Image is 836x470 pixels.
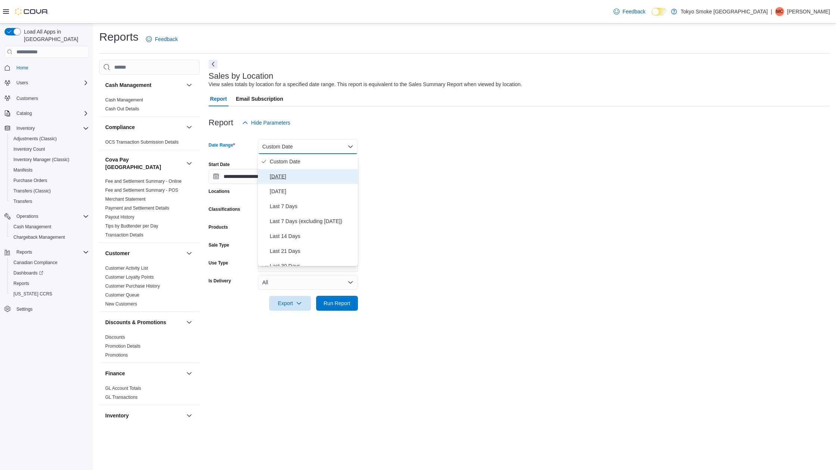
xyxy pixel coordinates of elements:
[99,264,200,311] div: Customer
[105,223,158,229] span: Tips by Budtender per Day
[105,319,183,326] button: Discounts & Promotions
[105,275,154,280] a: Customer Loyalty Points
[105,370,125,377] h3: Finance
[185,249,194,258] button: Customer
[10,145,89,154] span: Inventory Count
[185,411,194,420] button: Inventory
[7,144,92,154] button: Inventory Count
[105,81,152,89] h3: Cash Management
[13,198,32,204] span: Transfers
[251,119,290,126] span: Hide Parameters
[10,279,89,288] span: Reports
[209,260,228,266] label: Use Type
[105,266,148,271] a: Customer Activity List
[105,187,178,193] span: Fee and Settlement Summary - POS
[13,78,31,87] button: Users
[10,197,89,206] span: Transfers
[105,370,183,377] button: Finance
[105,386,141,391] a: GL Account Totals
[7,186,92,196] button: Transfers (Classic)
[99,29,138,44] h1: Reports
[7,154,92,165] button: Inventory Manager (Classic)
[105,123,135,131] h3: Compliance
[10,233,89,242] span: Chargeback Management
[10,233,68,242] a: Chargeback Management
[4,59,89,334] nav: Complex example
[10,166,89,175] span: Manifests
[209,188,230,194] label: Locations
[652,8,667,16] input: Dark Mode
[105,188,178,193] a: Fee and Settlement Summary - POS
[10,222,89,231] span: Cash Management
[105,319,166,326] h3: Discounts & Promotions
[105,140,179,145] a: OCS Transaction Submission Details
[99,177,200,242] div: Cova Pay [GEOGRAPHIC_DATA]
[10,289,89,298] span: Washington CCRS
[1,123,92,134] button: Inventory
[7,134,92,144] button: Adjustments (Classic)
[236,91,283,106] span: Email Subscription
[16,306,32,312] span: Settings
[787,7,830,16] p: [PERSON_NAME]
[105,139,179,145] span: OCS Transaction Submission Details
[7,257,92,268] button: Canadian Compliance
[105,283,160,289] a: Customer Purchase History
[1,211,92,222] button: Operations
[105,106,139,112] span: Cash Out Details
[10,258,60,267] a: Canadian Compliance
[185,159,194,168] button: Cova Pay [GEOGRAPHIC_DATA]
[185,81,194,90] button: Cash Management
[105,335,125,340] a: Discounts
[105,394,138,400] span: GL Transactions
[13,305,35,314] a: Settings
[13,291,52,297] span: [US_STATE] CCRS
[105,343,141,349] span: Promotion Details
[105,214,134,220] span: Payout History
[239,115,293,130] button: Hide Parameters
[105,352,128,358] a: Promotions
[13,63,89,72] span: Home
[10,197,35,206] a: Transfers
[13,188,51,194] span: Transfers (Classic)
[99,138,200,150] div: Compliance
[155,35,178,43] span: Feedback
[13,178,47,184] span: Purchase Orders
[316,296,358,311] button: Run Report
[274,296,306,311] span: Export
[7,222,92,232] button: Cash Management
[7,175,92,186] button: Purchase Orders
[13,124,89,133] span: Inventory
[105,344,141,349] a: Promotion Details
[210,91,227,106] span: Report
[209,162,230,167] label: Start Date
[270,172,355,181] span: [DATE]
[105,301,137,307] span: New Customers
[209,118,233,127] h3: Report
[105,179,182,184] a: Fee and Settlement Summary - Online
[16,95,38,101] span: Customers
[99,95,200,116] div: Cash Management
[7,196,92,207] button: Transfers
[105,265,148,271] span: Customer Activity List
[258,139,358,154] button: Custom Date
[10,176,50,185] a: Purchase Orders
[185,318,194,327] button: Discounts & Promotions
[13,270,43,276] span: Dashboards
[16,125,35,131] span: Inventory
[209,278,231,284] label: Is Delivery
[16,213,38,219] span: Operations
[105,232,143,238] span: Transaction Details
[13,146,45,152] span: Inventory Count
[13,248,89,257] span: Reports
[209,242,229,248] label: Sale Type
[105,412,129,419] h3: Inventory
[105,97,143,103] a: Cash Management
[623,8,645,15] span: Feedback
[209,224,228,230] label: Products
[10,289,55,298] a: [US_STATE] CCRS
[775,7,784,16] div: Milo Che
[10,145,48,154] a: Inventory Count
[771,7,772,16] p: |
[209,60,218,69] button: Next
